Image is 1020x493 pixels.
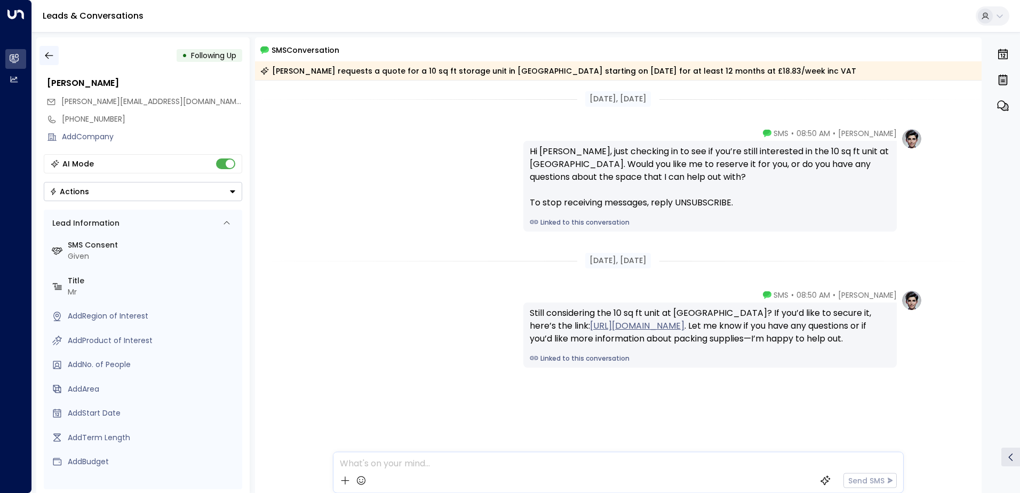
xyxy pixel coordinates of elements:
span: 08:50 AM [796,290,830,300]
span: • [833,128,835,139]
div: Given [68,251,238,262]
div: [PERSON_NAME] requests a quote for a 10 sq ft storage unit in [GEOGRAPHIC_DATA] starting on [DATE... [260,66,856,76]
span: [PERSON_NAME][EMAIL_ADDRESS][DOMAIN_NAME] [61,96,243,107]
span: SMS [774,290,788,300]
span: 08:50 AM [796,128,830,139]
div: AddBudget [68,456,238,467]
div: AddProduct of Interest [68,335,238,346]
span: [PERSON_NAME] [838,128,897,139]
div: AddTerm Length [68,432,238,443]
div: Actions [50,187,89,196]
div: AddArea [68,384,238,395]
span: ian.b.m.r@hotmail.co.uk [61,96,242,107]
label: Source [68,481,238,492]
label: Title [68,275,238,287]
span: Following Up [191,50,236,61]
img: profile-logo.png [901,128,922,149]
div: AddCompany [62,131,242,142]
div: AddRegion of Interest [68,311,238,322]
img: profile-logo.png [901,290,922,311]
div: • [182,46,187,65]
div: AI Mode [62,158,94,169]
button: Actions [44,182,242,201]
div: AddNo. of People [68,359,238,370]
a: Linked to this conversation [530,218,890,227]
a: [URL][DOMAIN_NAME] [590,320,684,332]
a: Leads & Conversations [43,10,144,22]
label: SMS Consent [68,240,238,251]
a: Linked to this conversation [530,354,890,363]
div: Button group with a nested menu [44,182,242,201]
span: • [833,290,835,300]
div: Mr [68,287,238,298]
span: [PERSON_NAME] [838,290,897,300]
div: Hi [PERSON_NAME], just checking in to see if you’re still interested in the 10 sq ft unit at [GEO... [530,145,890,209]
div: Still considering the 10 sq ft unit at [GEOGRAPHIC_DATA]? If you’d like to secure it, here’s the ... [530,307,890,345]
span: • [791,290,794,300]
span: SMS Conversation [272,44,339,56]
div: [PERSON_NAME] [47,77,242,90]
div: AddStart Date [68,408,238,419]
div: [DATE], [DATE] [585,91,651,107]
span: SMS [774,128,788,139]
div: Lead Information [49,218,119,229]
div: [DATE], [DATE] [585,253,651,268]
span: • [791,128,794,139]
div: [PHONE_NUMBER] [62,114,242,125]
